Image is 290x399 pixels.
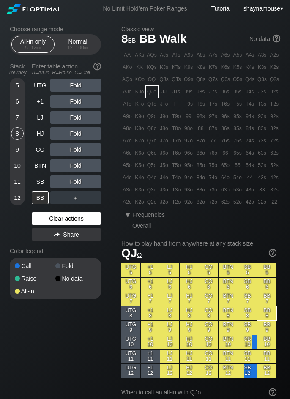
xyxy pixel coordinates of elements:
[183,61,194,73] div: K9s
[183,123,194,134] div: 98o
[219,172,231,183] div: 64o
[207,49,219,61] div: A7s
[134,61,145,73] div: KK
[11,143,24,156] div: 9
[32,111,49,124] div: LJ
[183,74,194,85] div: Q9s
[219,278,238,292] div: BTN 6
[232,86,243,98] div: J5s
[10,26,101,33] h2: Choose range mode
[256,172,268,183] div: 43s
[32,60,101,79] div: Enter table action
[146,110,158,122] div: Q9o
[170,110,182,122] div: T9o
[160,364,179,378] div: LJ 12
[121,123,133,134] div: A8o
[121,74,133,85] div: AQo
[183,49,194,61] div: A9s
[195,159,207,171] div: 85o
[268,248,277,257] img: help.32db89a4.svg
[14,36,52,52] div: All-in only
[183,159,194,171] div: 95o
[268,123,280,134] div: 82s
[180,364,199,378] div: HJ 12
[158,196,170,208] div: J2o
[170,159,182,171] div: T5o
[199,263,218,277] div: CO 5
[10,244,101,258] div: Color legend
[219,196,231,208] div: 62o
[219,98,231,110] div: T6s
[256,49,268,61] div: A3s
[244,172,256,183] div: 44
[50,191,101,204] div: ＋
[207,135,219,147] div: 77
[195,49,207,61] div: A8s
[146,184,158,196] div: Q3o
[268,147,280,159] div: 62s
[170,123,182,134] div: T8o
[268,135,280,147] div: 72s
[219,350,238,363] div: BTN 11
[170,147,182,159] div: T6o
[180,335,199,349] div: HJ 10
[195,123,207,134] div: 88
[183,184,194,196] div: 93o
[238,306,257,320] div: SB 8
[195,196,207,208] div: 82o
[238,292,257,306] div: SB 7
[268,159,280,171] div: 52s
[121,389,276,396] div: When to call an all-in with QJo
[238,263,257,277] div: SB 5
[232,172,243,183] div: 54o
[58,36,97,52] div: Normal
[146,98,158,110] div: QTo
[132,211,165,218] span: Frequencies
[11,175,24,188] div: 11
[121,147,133,159] div: A6o
[241,4,285,13] div: ▾
[32,127,49,140] div: HJ
[158,86,170,98] div: JJ
[249,36,280,43] div: No data
[146,49,158,61] div: AQs
[134,135,145,147] div: K7o
[232,74,243,85] div: Q5s
[257,364,276,378] div: BB 12
[244,110,256,122] div: 94s
[219,123,231,134] div: 86s
[121,86,133,98] div: AJo
[207,123,219,134] div: 87s
[257,292,276,306] div: BB 7
[199,364,218,378] div: CO 12
[170,61,182,73] div: KTs
[256,98,268,110] div: T3s
[207,98,219,110] div: T7s
[232,110,243,122] div: 95s
[219,74,231,85] div: Q6s
[268,196,280,208] div: 22
[32,175,49,188] div: SB
[268,98,280,110] div: T2s
[121,364,140,378] div: UTG 12
[207,172,219,183] div: 74o
[158,147,170,159] div: J6o
[232,98,243,110] div: T5s
[121,278,140,292] div: UTG 6
[211,5,231,12] a: Tutorial
[170,49,182,61] div: ATs
[256,110,268,122] div: 93s
[146,61,158,73] div: KQs
[146,135,158,147] div: Q7o
[170,172,182,183] div: T4o
[219,159,231,171] div: 65o
[158,74,170,85] div: QJs
[219,263,238,277] div: BTN 5
[207,110,219,122] div: 97s
[219,184,231,196] div: 63o
[180,350,199,363] div: HJ 11
[121,49,133,61] div: AA
[36,45,41,51] span: bb
[121,321,140,335] div: UTG 9
[219,364,238,378] div: BTN 12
